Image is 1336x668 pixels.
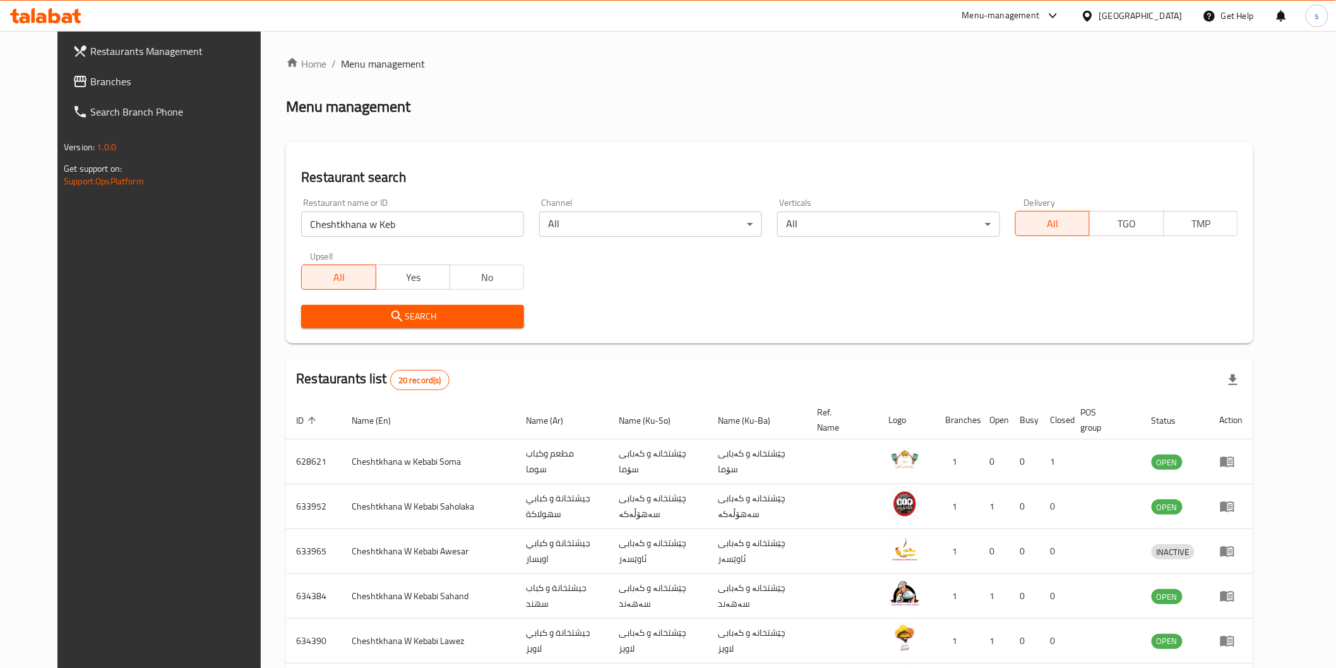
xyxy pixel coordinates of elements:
td: چێشتخانە و كەبابى لاویز [609,619,708,664]
span: INACTIVE [1152,545,1195,559]
div: Export file [1218,365,1248,395]
div: Menu [1220,588,1243,604]
td: 0 [1041,529,1071,574]
button: TGO [1089,211,1164,236]
img: Cheshtkhana W Kebabi Saholaka [889,488,921,520]
td: 633952 [286,484,342,529]
td: 0 [1010,529,1041,574]
td: 1 [1041,439,1071,484]
td: 1 [980,619,1010,664]
th: Action [1210,401,1253,439]
h2: Menu management [286,97,410,117]
td: 1 [936,484,980,529]
span: s [1315,9,1319,23]
div: OPEN [1152,589,1183,604]
button: All [1015,211,1090,236]
td: چێشتخانە و کەبابی سۆما [708,439,808,484]
span: All [1021,215,1085,233]
td: 0 [980,529,1010,574]
button: TMP [1164,211,1238,236]
nav: breadcrumb [286,56,1253,71]
span: Name (Ar) [526,413,580,428]
span: Branches [90,74,270,89]
td: 633965 [286,529,342,574]
div: All [539,212,762,237]
span: Status [1152,413,1193,428]
td: مطعم وکباب سوما [516,439,609,484]
span: No [455,268,519,287]
td: چێشتخانە و كەبابى ئاوێسەر [708,529,808,574]
td: 1 [980,484,1010,529]
a: Support.OpsPlatform [64,173,144,189]
button: No [450,265,524,290]
div: Menu [1220,499,1243,514]
label: Upsell [310,252,333,261]
a: Branches [63,66,280,97]
span: OPEN [1152,455,1183,470]
td: 1 [936,574,980,619]
td: Cheshtkhana W Kebabi Lawez [342,619,516,664]
td: 0 [980,439,1010,484]
th: Open [980,401,1010,439]
img: Cheshtkhana W Kebabi Awesar [889,533,921,564]
td: جيشتخانة و كباب سهند [516,574,609,619]
td: جيشتخانة و كبابي سهولاكة [516,484,609,529]
td: 0 [1010,574,1041,619]
button: Search [301,305,524,328]
span: Menu management [341,56,425,71]
span: OPEN [1152,500,1183,515]
td: 0 [1010,484,1041,529]
span: Version: [64,139,95,155]
span: Get support on: [64,160,122,177]
th: Branches [936,401,980,439]
span: Name (Ku-So) [619,413,687,428]
span: OPEN [1152,634,1183,648]
td: Cheshtkhana W Kebabi Saholaka [342,484,516,529]
div: Menu [1220,454,1243,469]
label: Delivery [1024,198,1056,207]
td: چێشتخانە و کەبابی سەهەند [609,574,708,619]
button: All [301,265,376,290]
td: 1 [936,619,980,664]
span: 20 record(s) [391,374,449,386]
td: چێشتخانە و كەبابى سەهۆڵەکە [708,484,808,529]
span: Name (En) [352,413,407,428]
span: All [307,268,371,287]
td: Cheshtkhana W Kebabi Sahand [342,574,516,619]
div: Total records count [390,370,450,390]
input: Search for restaurant name or ID.. [301,212,524,237]
td: 0 [1041,484,1071,529]
span: POS group [1081,405,1126,435]
td: چێشتخانە و کەبابی سۆما [609,439,708,484]
img: Cheshtkhana w Kebabi Soma [889,443,921,475]
a: Home [286,56,326,71]
span: Yes [381,268,445,287]
td: چێشتخانە و کەبابی سەهەند [708,574,808,619]
td: 0 [1041,574,1071,619]
td: 1 [980,574,1010,619]
td: 628621 [286,439,342,484]
a: Restaurants Management [63,36,280,66]
td: 0 [1010,619,1041,664]
td: چێشتخانە و كەبابى ئاوێسەر [609,529,708,574]
span: TMP [1169,215,1233,233]
div: Menu-management [962,8,1040,23]
td: 0 [1010,439,1041,484]
div: All [777,212,1000,237]
th: Closed [1041,401,1071,439]
div: Menu [1220,544,1243,559]
td: چێشتخانە و كەبابى لاویز [708,619,808,664]
span: Ref. Name [818,405,864,435]
li: / [331,56,336,71]
div: OPEN [1152,499,1183,515]
h2: Restaurant search [301,168,1238,187]
td: 0 [1041,619,1071,664]
div: INACTIVE [1152,544,1195,559]
span: Search Branch Phone [90,104,270,119]
img: Cheshtkhana W Kebabi Lawez [889,623,921,654]
td: Cheshtkhana w Kebabi Soma [342,439,516,484]
td: چێشتخانە و كەبابى سەهۆڵەکە [609,484,708,529]
span: 1.0.0 [97,139,116,155]
span: OPEN [1152,590,1183,604]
